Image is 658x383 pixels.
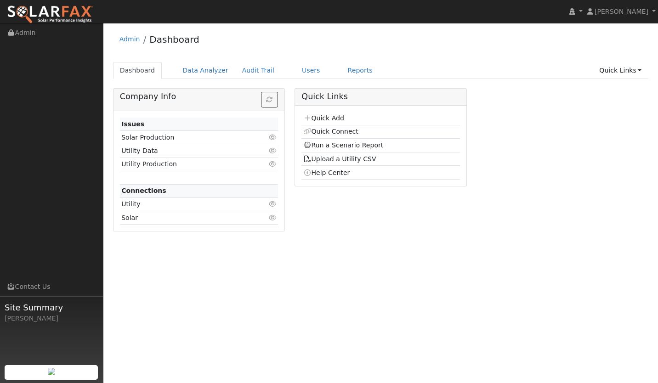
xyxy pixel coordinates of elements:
a: Reports [341,62,380,79]
a: Dashboard [113,62,162,79]
a: Users [295,62,327,79]
h5: Company Info [120,92,278,101]
td: Utility Production [120,158,253,171]
a: Quick Add [303,114,344,122]
i: Click to view [268,147,277,154]
i: Click to view [268,134,277,141]
strong: Connections [121,187,166,194]
a: Upload a Utility CSV [303,155,376,163]
a: Data Analyzer [176,62,235,79]
i: Click to view [268,201,277,207]
a: Quick Connect [303,128,358,135]
a: Audit Trail [235,62,281,79]
td: Utility [120,197,253,211]
span: Site Summary [5,301,98,314]
a: Quick Links [592,62,648,79]
img: SolarFax [7,5,93,24]
a: Run a Scenario Report [303,141,384,149]
strong: Issues [121,120,144,128]
a: Dashboard [149,34,199,45]
h5: Quick Links [301,92,459,101]
img: retrieve [48,368,55,375]
i: Click to view [268,214,277,221]
td: Utility Data [120,144,253,158]
a: Help Center [303,169,350,176]
td: Solar [120,211,253,225]
td: Solar Production [120,131,253,144]
span: [PERSON_NAME] [595,8,648,15]
i: Click to view [268,161,277,167]
a: Admin [119,35,140,43]
div: [PERSON_NAME] [5,314,98,323]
